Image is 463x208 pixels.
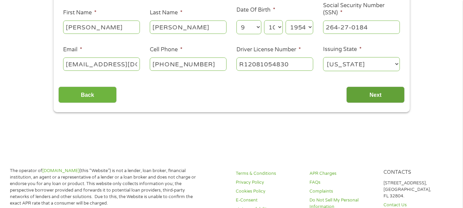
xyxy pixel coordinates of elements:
[309,188,375,195] a: Complaints
[63,9,97,16] label: First Name
[63,21,140,34] input: John
[236,179,301,186] a: Privacy Policy
[150,9,183,16] label: Last Name
[309,179,375,186] a: FAQs
[236,46,301,53] label: Driver License Number
[236,197,301,204] a: E-Consent
[42,168,79,173] a: [DOMAIN_NAME]
[10,168,201,206] p: The operator of (this “Website”) is not a lender, loan broker, financial institution, an agent or...
[384,180,449,199] p: [STREET_ADDRESS], [GEOGRAPHIC_DATA], FL 32804.
[309,170,375,177] a: APR Charges
[63,46,82,53] label: Email
[236,6,275,14] label: Date Of Birth
[323,46,362,53] label: Issuing State
[150,46,183,53] label: Cell Phone
[58,87,117,103] input: Back
[150,21,227,34] input: Smith
[236,170,301,177] a: Terms & Conditions
[346,87,405,103] input: Next
[384,169,449,176] h4: Contacts
[323,21,400,34] input: 078-05-1120
[63,57,140,70] input: john@gmail.com
[236,188,301,195] a: Cookies Policy
[150,57,227,70] input: (541) 754-3010
[323,2,400,16] label: Social Security Number (SSN)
